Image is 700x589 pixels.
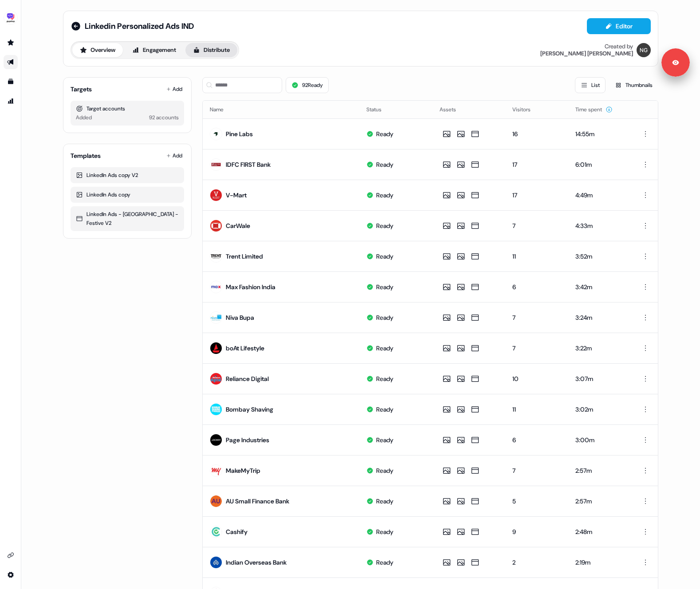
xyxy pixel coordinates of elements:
button: Status [366,102,392,118]
a: Editor [587,23,651,32]
div: Ready [376,558,393,567]
div: 3:22m [575,344,621,353]
div: 14:55m [575,130,621,138]
button: 92Ready [286,77,329,93]
div: boAt Lifestyle [226,344,264,353]
a: Go to integrations [4,568,18,582]
div: Ready [376,527,393,536]
div: 17 [512,191,561,200]
div: 7 [512,221,561,230]
div: 2:57m [575,497,621,506]
div: Page Industries [226,436,269,444]
a: Go to integrations [4,548,18,562]
a: Go to attribution [4,94,18,108]
div: Ready [376,436,393,444]
div: Added [76,113,92,122]
div: 6 [512,283,561,291]
div: AU Small Finance Bank [226,497,289,506]
div: Cashify [226,527,248,536]
div: Created by [605,43,633,50]
button: Add [165,83,184,95]
div: Trent Limited [226,252,263,261]
div: Ready [376,283,393,291]
a: Go to prospects [4,35,18,50]
div: LinkedIn Ads - [GEOGRAPHIC_DATA] - Festive V2 [76,210,179,228]
div: IDFC FIRST Bank [226,160,271,169]
div: 16 [512,130,561,138]
div: [PERSON_NAME] [PERSON_NAME] [540,50,633,57]
div: LinkedIn Ads copy [76,190,179,199]
div: 5 [512,497,561,506]
div: 7 [512,466,561,475]
div: 3:42m [575,283,621,291]
div: 11 [512,405,561,414]
div: 6:01m [575,160,621,169]
div: 92 accounts [149,113,179,122]
a: Go to outbound experience [4,55,18,69]
div: Ready [376,191,393,200]
div: Ready [376,221,393,230]
div: 9 [512,527,561,536]
div: 7 [512,313,561,322]
div: Max Fashion India [226,283,275,291]
div: 3:52m [575,252,621,261]
div: Ready [376,374,393,383]
div: 3:24m [575,313,621,322]
div: Templates [71,151,101,160]
div: 2 [512,558,561,567]
div: 7 [512,344,561,353]
div: 11 [512,252,561,261]
div: Ready [376,252,393,261]
div: Ready [376,130,393,138]
button: Engagement [125,43,184,57]
div: 17 [512,160,561,169]
div: Targets [71,85,92,94]
div: Ready [376,160,393,169]
div: Ready [376,466,393,475]
div: 3:00m [575,436,621,444]
button: Name [210,102,234,118]
div: Reliance Digital [226,374,269,383]
button: Editor [587,18,651,34]
div: 2:57m [575,466,621,475]
div: 2:48m [575,527,621,536]
button: Time spent [575,102,613,118]
div: Pine Labs [226,130,253,138]
div: Bombay Shaving [226,405,273,414]
th: Assets [433,101,506,118]
div: Niva Bupa [226,313,254,322]
div: 6 [512,436,561,444]
div: Indian Overseas Bank [226,558,287,567]
button: Distribute [185,43,237,57]
div: Ready [376,313,393,322]
div: 4:33m [575,221,621,230]
button: List [575,77,606,93]
div: Ready [376,405,393,414]
div: V-Mart [226,191,247,200]
span: Linkedin Personalized Ads IND [85,21,194,31]
button: Add [165,149,184,162]
a: Go to templates [4,75,18,89]
div: LinkedIn Ads copy V2 [76,171,179,180]
div: 4:49m [575,191,621,200]
div: 3:07m [575,374,621,383]
button: Visitors [512,102,541,118]
div: Target accounts [76,104,179,113]
div: 2:19m [575,558,621,567]
button: Overview [72,43,123,57]
div: Ready [376,344,393,353]
img: Nikunj [637,43,651,57]
div: Ready [376,497,393,506]
div: MakeMyTrip [226,466,260,475]
div: 3:02m [575,405,621,414]
button: Thumbnails [609,77,658,93]
div: 10 [512,374,561,383]
div: CarWale [226,221,250,230]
